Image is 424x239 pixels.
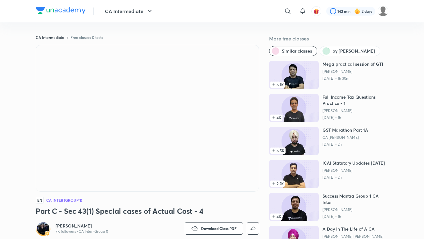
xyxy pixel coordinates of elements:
[378,6,388,16] img: Soumee
[323,108,388,113] a: [PERSON_NAME]
[311,6,321,16] button: avatar
[323,160,385,166] h6: ICAI Statutory Updates [DATE]
[270,180,285,187] span: 2.2K
[37,222,49,235] img: Avatar
[45,231,49,236] img: badge
[313,8,319,14] img: avatar
[270,148,286,154] span: 6.5K
[323,69,383,74] a: [PERSON_NAME]
[270,213,282,220] span: 4K
[323,115,388,120] p: [DATE] • 1h
[323,94,388,106] h6: Full Income Tax Questions Practice - 1
[320,46,380,56] button: by Arvind Tuli
[323,234,384,239] a: [PERSON_NAME] [PERSON_NAME]
[323,135,368,140] a: CA [PERSON_NAME]
[185,222,243,235] button: Download Class PDF
[323,142,368,147] p: [DATE] • 2h
[36,35,64,40] a: CA Intermediate
[46,198,82,202] h4: CA Inter (Group 1)
[323,207,388,212] a: [PERSON_NAME]
[354,8,360,14] img: streak
[323,193,388,205] h6: Success Mantra Group 1 CA Inter
[36,197,44,204] span: EN
[270,115,282,121] span: 4K
[323,61,383,67] h6: Mega practical session of GTI
[101,5,157,17] button: CA Intermediate
[323,214,388,219] p: [DATE] • 1h
[282,48,312,54] span: Similar classes
[323,127,368,133] h6: GST Marathon Part 1A
[70,35,103,40] a: Free classes & tests
[36,7,86,14] img: Company Logo
[270,82,285,88] span: 6.1K
[201,226,237,231] span: Download Class PDF
[323,76,383,81] p: [DATE] • 1h 30m
[332,48,375,54] span: by Arvind Tuli
[269,46,317,56] button: Similar classes
[36,206,259,216] h3: Part C - Sec 43(1) Special cases of Actual Cost - 4
[323,175,385,180] p: [DATE] • 2h
[56,223,108,229] a: [PERSON_NAME]
[323,226,384,232] h6: A Day In The Life of A CA
[323,168,385,173] a: [PERSON_NAME]
[56,229,108,234] p: 7K followers • CA Inter (Group 1)
[36,221,51,236] a: Avatarbadge
[269,35,388,42] h5: More free classes
[36,45,259,191] iframe: Class
[36,7,86,16] a: Company Logo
